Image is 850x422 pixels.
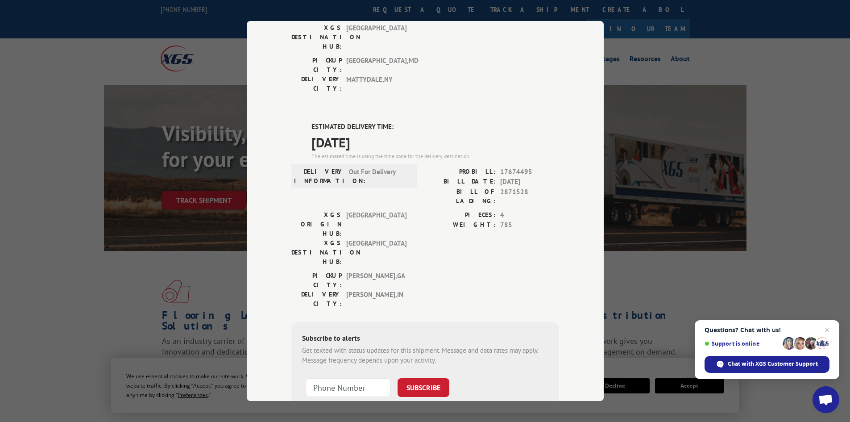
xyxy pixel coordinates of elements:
[425,210,496,221] label: PIECES:
[346,210,406,238] span: [GEOGRAPHIC_DATA]
[306,378,390,397] input: Phone Number
[349,167,409,186] span: Out For Delivery
[500,177,559,187] span: [DATE]
[346,290,406,309] span: [PERSON_NAME] , IN
[302,333,548,346] div: Subscribe to alerts
[500,210,559,221] span: 4
[425,220,496,230] label: WEIGHT:
[728,360,818,368] span: Chat with XGS Customer Support
[291,290,342,309] label: DELIVERY CITY:
[346,238,406,267] span: [GEOGRAPHIC_DATA]
[705,326,829,334] span: Questions? Chat with us!
[500,220,559,230] span: 785
[500,167,559,177] span: 17674495
[705,356,829,373] div: Chat with XGS Customer Support
[822,325,833,335] span: Close chat
[311,132,559,152] span: [DATE]
[346,271,406,290] span: [PERSON_NAME] , GA
[291,56,342,75] label: PICKUP CITY:
[705,340,780,347] span: Support is online
[425,177,496,187] label: BILL DATE:
[294,167,344,186] label: DELIVERY INFORMATION:
[291,271,342,290] label: PICKUP CITY:
[302,346,548,366] div: Get texted with status updates for this shipment. Message and data rates may apply. Message frequ...
[346,23,406,51] span: [GEOGRAPHIC_DATA]
[311,122,559,132] label: ESTIMATED DELIVERY TIME:
[500,187,559,206] span: 2871528
[813,386,839,413] div: Open chat
[311,152,559,160] div: The estimated time is using the time zone for the delivery destination.
[346,56,406,75] span: [GEOGRAPHIC_DATA] , MD
[425,167,496,177] label: PROBILL:
[291,238,342,267] label: XGS DESTINATION HUB:
[291,23,342,51] label: XGS DESTINATION HUB:
[291,75,342,93] label: DELIVERY CITY:
[398,378,449,397] button: SUBSCRIBE
[346,75,406,93] span: MATTYDALE , NY
[425,187,496,206] label: BILL OF LADING:
[291,210,342,238] label: XGS ORIGIN HUB:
